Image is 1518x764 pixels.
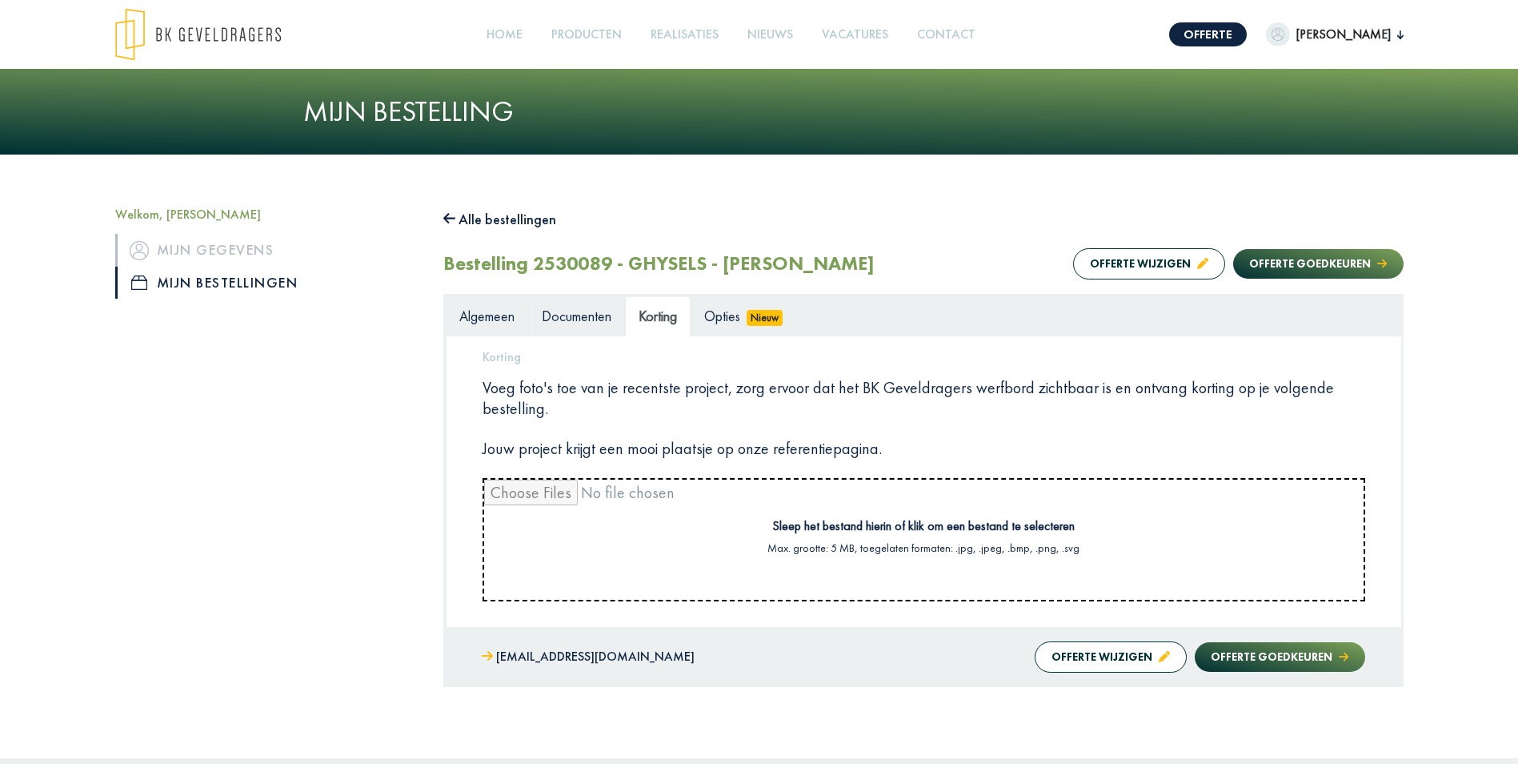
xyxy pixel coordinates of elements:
[480,17,529,53] a: Home
[639,307,677,325] span: Korting
[115,8,281,61] img: logo
[1266,22,1404,46] button: [PERSON_NAME]
[747,310,783,326] span: Nieuw
[1195,642,1364,672] button: Offerte goedkeuren
[1169,22,1247,46] a: Offerte
[446,296,1401,336] ul: Tabs
[815,17,895,53] a: Vacatures
[1266,22,1290,46] img: dummypic.png
[303,94,1216,129] h1: Mijn bestelling
[1073,248,1225,279] button: Offerte wijzigen
[443,207,557,232] button: Alle bestellingen
[1035,641,1187,673] button: Offerte wijzigen
[131,275,147,290] img: icon
[115,267,419,299] a: iconMijn bestellingen
[459,307,515,325] span: Algemeen
[443,252,875,275] h2: Bestelling 2530089 - GHYSELS - [PERSON_NAME]
[542,307,611,325] span: Documenten
[741,17,799,53] a: Nieuws
[704,307,740,325] span: Opties
[115,207,419,222] h5: Welkom, [PERSON_NAME]
[483,438,1365,459] p: Jouw project krijgt een mooi plaatsje op onze referentiepagina.
[115,234,419,266] a: iconMijn gegevens
[482,645,695,669] a: [EMAIL_ADDRESS][DOMAIN_NAME]
[1233,249,1403,279] button: Offerte goedkeuren
[545,17,628,53] a: Producten
[644,17,725,53] a: Realisaties
[130,241,149,260] img: icon
[483,349,1365,364] h5: Korting
[1290,25,1397,44] span: [PERSON_NAME]
[911,17,982,53] a: Contact
[483,377,1365,419] p: Voeg foto's toe van je recentste project, zorg ervoor dat het BK Geveldragers werfbord zichtbaar ...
